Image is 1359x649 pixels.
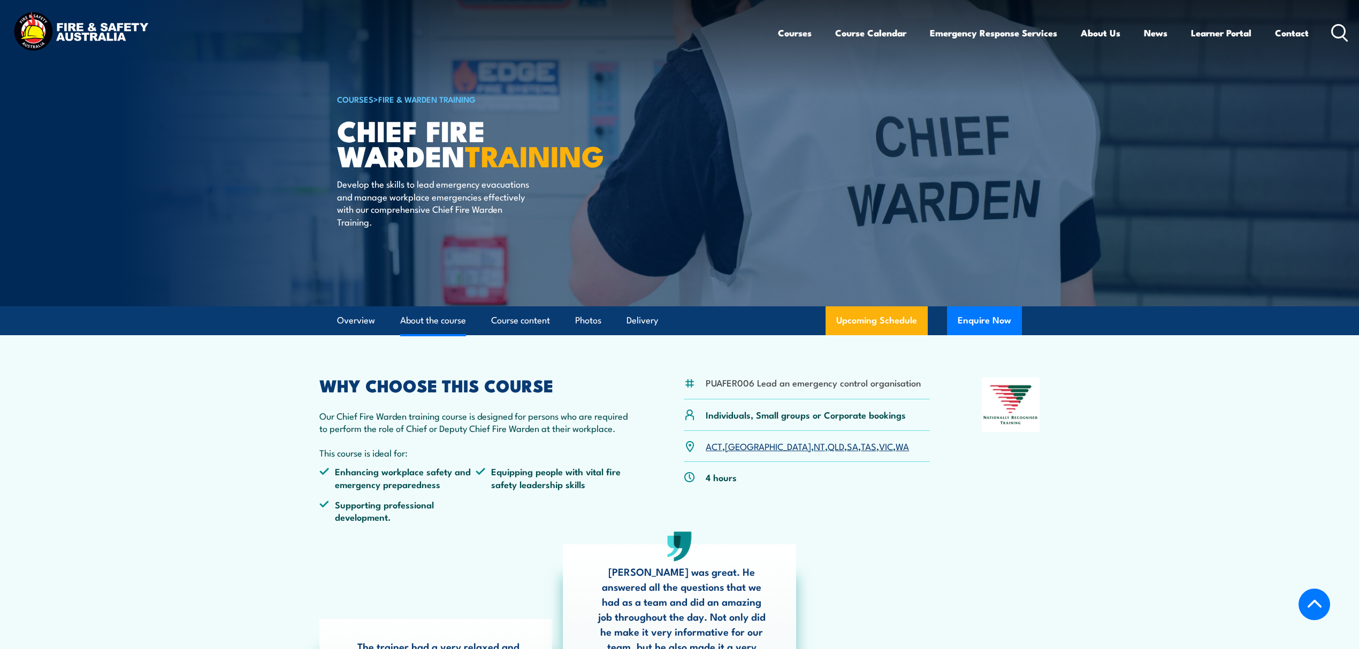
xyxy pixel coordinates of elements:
p: Our Chief Fire Warden training course is designed for persons who are required to perform the rol... [319,410,632,435]
a: Overview [337,306,375,335]
a: Learner Portal [1191,19,1251,47]
a: TAS [861,439,876,452]
p: Develop the skills to lead emergency evacuations and manage workplace emergencies effectively wit... [337,177,532,228]
a: Fire & Warden Training [378,93,476,105]
a: Course Calendar [835,19,906,47]
a: WA [896,439,909,452]
h2: WHY CHOOSE THIS COURSE [319,377,632,392]
p: , , , , , , , [706,440,909,452]
a: Delivery [627,306,658,335]
a: SA [847,439,858,452]
p: This course is ideal for: [319,446,632,459]
a: Course content [491,306,550,335]
a: News [1144,19,1167,47]
a: Upcoming Schedule [826,306,928,335]
h1: Chief Fire Warden [337,118,601,167]
img: Nationally Recognised Training logo. [982,377,1040,432]
a: ACT [706,439,722,452]
a: QLD [828,439,844,452]
strong: TRAINING [465,133,604,177]
a: Photos [575,306,601,335]
li: PUAFER006 Lead an emergency control organisation [706,376,921,389]
a: Emergency Response Services [930,19,1057,47]
a: COURSES [337,93,373,105]
li: Supporting professional development. [319,498,476,523]
p: Individuals, Small groups or Corporate bookings [706,408,906,421]
button: Enquire Now [947,306,1022,335]
a: About Us [1081,19,1120,47]
li: Enhancing workplace safety and emergency preparedness [319,465,476,490]
a: About the course [400,306,466,335]
a: Courses [778,19,812,47]
a: VIC [879,439,893,452]
a: Contact [1275,19,1309,47]
a: [GEOGRAPHIC_DATA] [725,439,811,452]
li: Equipping people with vital fire safety leadership skills [476,465,632,490]
h6: > [337,92,601,105]
p: 4 hours [706,471,737,483]
a: NT [814,439,825,452]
